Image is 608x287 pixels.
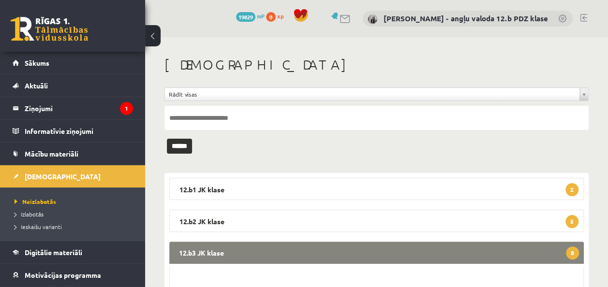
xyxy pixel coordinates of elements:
[236,12,265,20] a: 19829 mP
[25,248,82,257] span: Digitālie materiāli
[169,88,576,100] span: Rādīt visas
[266,12,276,22] span: 0
[566,246,579,259] span: 8
[15,222,135,231] a: Ieskaišu varianti
[169,178,584,200] legend: 12.b1 JK klase
[15,198,56,205] span: Neizlabotās
[15,210,135,218] a: Izlabotās
[257,12,265,20] span: mP
[236,12,255,22] span: 19829
[277,12,283,20] span: xp
[25,97,133,119] legend: Ziņojumi
[15,210,44,218] span: Izlabotās
[15,223,62,230] span: Ieskaišu varianti
[13,165,133,187] a: [DEMOGRAPHIC_DATA]
[169,242,584,264] legend: 12.b3 JK klase
[13,264,133,286] a: Motivācijas programma
[13,143,133,165] a: Mācību materiāli
[11,17,88,41] a: Rīgas 1. Tālmācības vidusskola
[120,102,133,115] i: 1
[13,74,133,97] a: Aktuāli
[165,88,588,100] a: Rādīt visas
[266,12,288,20] a: 0 xp
[565,215,578,228] span: 5
[13,52,133,74] a: Sākums
[25,81,48,90] span: Aktuāli
[25,271,101,279] span: Motivācijas programma
[169,210,584,232] legend: 12.b2 JK klase
[15,197,135,206] a: Neizlabotās
[164,57,589,73] h1: [DEMOGRAPHIC_DATA]
[25,172,101,181] span: [DEMOGRAPHIC_DATA]
[13,241,133,263] a: Digitālie materiāli
[13,97,133,119] a: Ziņojumi1
[25,149,78,158] span: Mācību materiāli
[25,58,49,67] span: Sākums
[384,14,548,23] a: [PERSON_NAME] - angļu valoda 12.b PDZ klase
[368,14,377,24] img: Agnese Vaškūna - angļu valoda 12.b PDZ klase
[565,183,578,196] span: 2
[25,120,133,142] legend: Informatīvie ziņojumi
[13,120,133,142] a: Informatīvie ziņojumi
